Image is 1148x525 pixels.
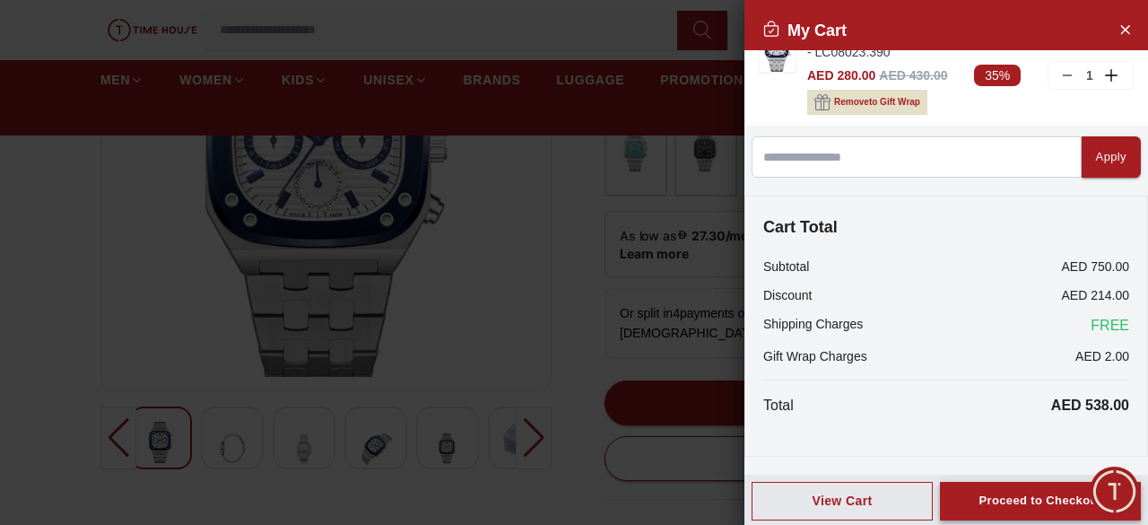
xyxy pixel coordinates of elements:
button: Removeto Gift Wrap [807,90,927,115]
div: Apply [1096,147,1126,168]
div: Proceed to Checkout [978,491,1101,512]
button: Proceed to Checkout [940,482,1141,521]
div: Chat Widget [1090,467,1139,516]
p: AED 538.00 [1051,395,1129,416]
p: AED 750.00 [1062,258,1130,276]
h2: My Cart [762,18,847,43]
button: Close Account [1110,14,1139,43]
p: 1 [1083,66,1097,84]
span: AED 280.00 [807,68,875,83]
span: FREE [1091,315,1129,337]
p: Discount [763,286,812,304]
button: View Cart [752,482,933,521]
span: Remove to Gift Wrap [834,93,920,111]
span: 35% [974,65,1021,86]
p: AED 214.00 [1062,286,1130,304]
button: Apply [1082,136,1141,178]
p: Shipping Charges [763,315,863,337]
p: AED 2.00 [1075,347,1129,365]
p: Subtotal [763,258,809,276]
p: Total [763,395,794,416]
h4: Cart Total [763,214,1129,240]
p: Gift Wrap Charges [763,347,867,365]
div: View Cart [767,492,918,510]
span: AED 430.00 [879,68,947,83]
